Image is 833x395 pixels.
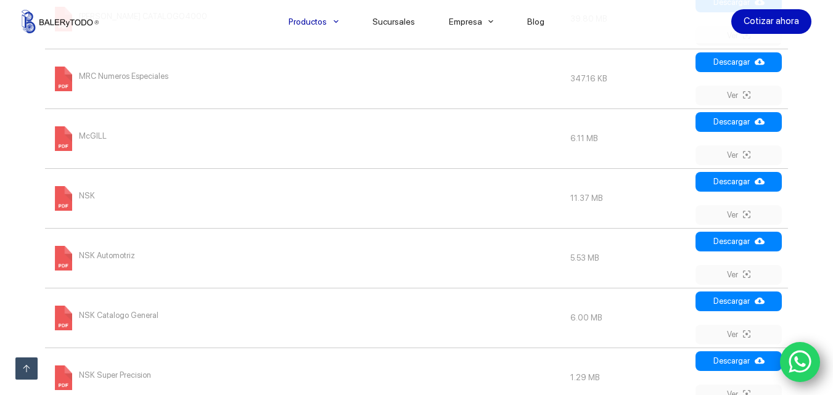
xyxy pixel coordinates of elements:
a: Descargar [696,112,782,132]
a: WhatsApp [780,342,821,383]
a: Descargar [696,232,782,251]
span: NSK Catalogo General [79,306,158,325]
span: NSK Automotriz [79,246,135,266]
td: 6.00 MB [564,288,692,348]
img: Balerytodo [22,10,99,33]
td: 5.53 MB [564,228,692,288]
a: Descargar [696,351,782,371]
a: NSK Super Precision [51,372,151,381]
a: NSK Catalogo General [51,312,158,322]
a: NSK [51,193,95,202]
a: McGILL [51,133,107,142]
a: Ver [696,145,782,165]
span: McGILL [79,126,107,146]
span: NSK [79,186,95,206]
a: Ver [696,86,782,105]
td: 11.37 MB [564,168,692,228]
a: Ver [696,205,782,225]
a: Descargar [696,172,782,192]
a: Ver [696,265,782,285]
span: MRC Numeros Especiales [79,67,168,86]
a: Descargar [696,291,782,311]
span: NSK Super Precision [79,365,151,385]
td: 347.16 KB [564,49,692,108]
a: MRC Numeros Especiales [51,73,168,83]
a: Descargar [696,52,782,72]
a: NSK Automotriz [51,253,135,262]
a: Cotizar ahora [731,9,811,34]
a: Ir arriba [15,357,38,380]
a: Ver [696,325,782,344]
td: 6.11 MB [564,108,692,168]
